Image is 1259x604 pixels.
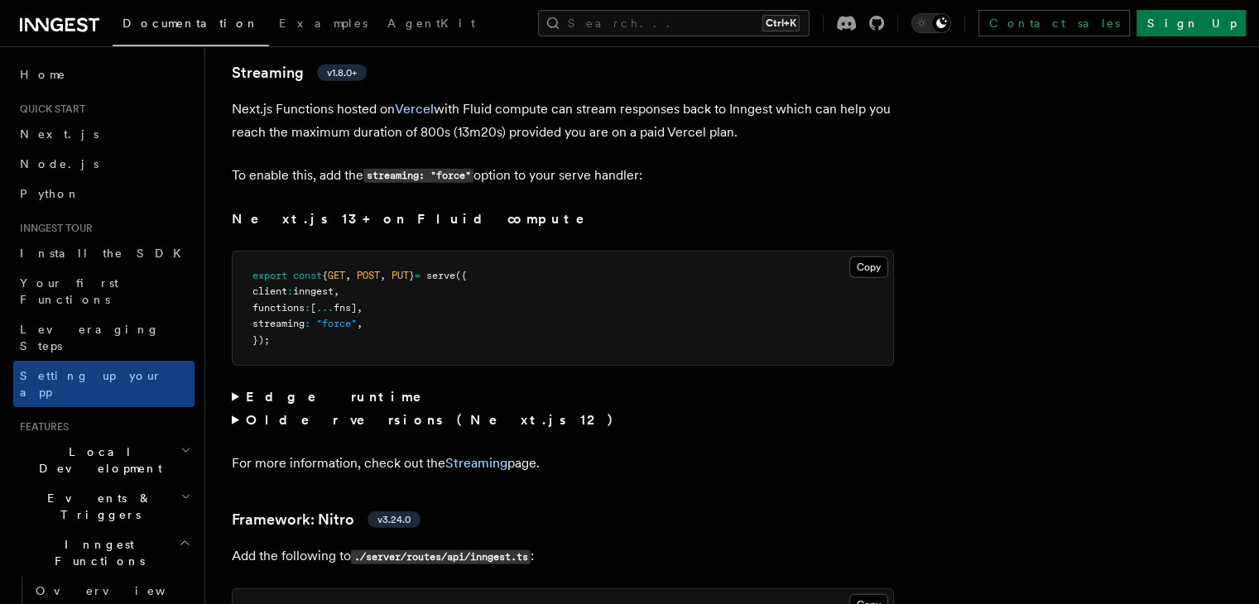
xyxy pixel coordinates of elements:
a: Your first Functions [13,268,195,314]
span: : [305,302,310,314]
button: Inngest Functions [13,530,195,576]
span: "force" [316,318,357,329]
span: ... [316,302,334,314]
span: const [293,270,322,281]
span: , [345,270,351,281]
a: Node.js [13,149,195,179]
kbd: Ctrl+K [762,15,800,31]
a: Streamingv1.8.0+ [232,61,367,84]
a: AgentKit [377,5,485,45]
summary: Edge runtime [232,386,894,409]
button: Events & Triggers [13,483,195,530]
span: GET [328,270,345,281]
span: Python [20,187,80,200]
span: v3.24.0 [377,513,411,526]
span: Next.js [20,127,99,141]
strong: Older versions (Next.js 12) [246,412,622,428]
span: streaming [252,318,305,329]
span: Local Development [13,443,180,477]
button: Search...Ctrl+K [538,10,810,36]
span: serve [426,270,455,281]
a: Home [13,60,195,89]
code: streaming: "force" [363,169,473,183]
a: Vercel [395,101,434,117]
span: inngest [293,285,334,297]
a: Next.js [13,119,195,149]
p: For more information, check out the page. [232,452,894,475]
span: functions [252,302,305,314]
a: Documentation [113,5,269,46]
span: } [409,270,415,281]
span: Overview [36,584,206,597]
span: }); [252,334,270,346]
span: Documentation [123,17,259,30]
span: Install the SDK [20,247,191,260]
span: POST [357,270,380,281]
a: Leveraging Steps [13,314,195,361]
summary: Older versions (Next.js 12) [232,409,894,432]
span: , [357,302,363,314]
a: Sign Up [1136,10,1246,36]
span: Features [13,420,69,434]
span: export [252,270,287,281]
span: fns] [334,302,357,314]
a: Setting up your app [13,361,195,407]
code: ./server/routes/api/inngest.ts [351,550,531,564]
span: Setting up your app [20,369,162,399]
span: = [415,270,420,281]
span: Inngest tour [13,222,93,235]
span: Examples [279,17,368,30]
span: , [357,318,363,329]
button: Copy [849,256,888,278]
a: Framework: Nitrov3.24.0 [232,508,420,531]
p: Add the following to : [232,544,894,568]
span: Events & Triggers [13,490,180,523]
span: , [334,285,339,297]
p: Next.js Functions hosted on with Fluid compute can stream responses back to Inngest which can hel... [232,98,894,144]
a: Examples [269,5,377,45]
strong: Edge runtime [246,389,444,405]
a: Contact sales [978,10,1130,36]
span: Your first Functions [20,276,118,306]
button: Toggle dark mode [911,13,951,33]
a: Streaming [445,455,507,471]
span: AgentKit [387,17,475,30]
span: Inngest Functions [13,536,179,569]
span: Node.js [20,157,99,170]
span: [ [310,302,316,314]
button: Local Development [13,437,195,483]
span: ({ [455,270,467,281]
span: client [252,285,287,297]
span: Leveraging Steps [20,323,160,352]
a: Python [13,179,195,209]
span: Quick start [13,103,85,116]
strong: Next.js 13+ on Fluid compute [232,211,608,227]
span: { [322,270,328,281]
a: Install the SDK [13,238,195,268]
span: PUT [392,270,409,281]
span: : [287,285,293,297]
span: v1.8.0+ [327,66,357,79]
span: : [305,318,310,329]
span: Home [20,66,66,83]
p: To enable this, add the option to your serve handler: [232,164,894,188]
span: , [380,270,386,281]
